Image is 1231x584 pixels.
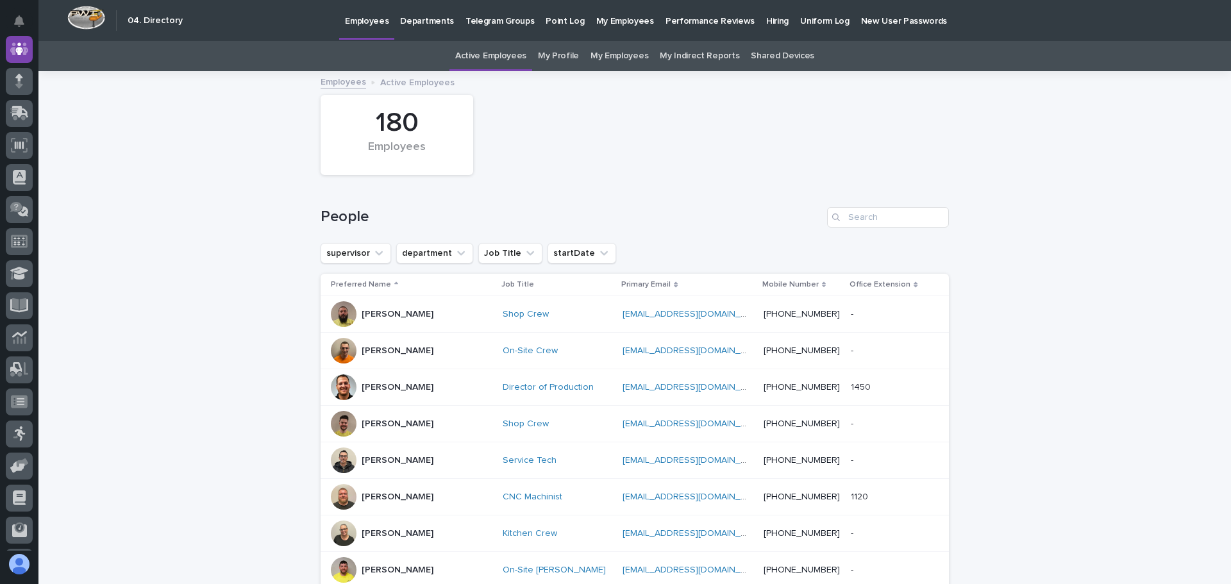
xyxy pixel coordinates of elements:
[503,382,594,393] a: Director of Production
[764,492,840,501] a: [PHONE_NUMBER]
[503,346,558,356] a: On-Site Crew
[503,528,557,539] a: Kitchen Crew
[321,333,949,369] tr: [PERSON_NAME]On-Site Crew [EMAIL_ADDRESS][DOMAIN_NAME] [PHONE_NUMBER]--
[503,309,549,320] a: Shop Crew
[362,382,433,393] p: [PERSON_NAME]
[764,529,840,538] a: [PHONE_NUMBER]
[321,208,822,226] h1: People
[503,492,562,503] a: CNC Machinist
[321,442,949,479] tr: [PERSON_NAME]Service Tech [EMAIL_ADDRESS][DOMAIN_NAME] [PHONE_NUMBER]--
[764,565,840,574] a: [PHONE_NUMBER]
[764,419,840,428] a: [PHONE_NUMBER]
[362,455,433,466] p: [PERSON_NAME]
[660,41,739,71] a: My Indirect Reports
[380,74,455,88] p: Active Employees
[623,529,767,538] a: [EMAIL_ADDRESS][DOMAIN_NAME]
[321,243,391,263] button: supervisor
[851,489,871,503] p: 1120
[764,310,840,319] a: [PHONE_NUMBER]
[331,278,391,292] p: Preferred Name
[764,456,840,465] a: [PHONE_NUMBER]
[851,453,856,466] p: -
[623,565,767,574] a: [EMAIL_ADDRESS][DOMAIN_NAME]
[362,419,433,430] p: [PERSON_NAME]
[128,15,183,26] h2: 04. Directory
[762,278,819,292] p: Mobile Number
[362,346,433,356] p: [PERSON_NAME]
[362,492,433,503] p: [PERSON_NAME]
[621,278,671,292] p: Primary Email
[623,346,767,355] a: [EMAIL_ADDRESS][DOMAIN_NAME]
[623,419,767,428] a: [EMAIL_ADDRESS][DOMAIN_NAME]
[764,346,840,355] a: [PHONE_NUMBER]
[623,383,767,392] a: [EMAIL_ADDRESS][DOMAIN_NAME]
[851,380,873,393] p: 1450
[321,74,366,88] a: Employees
[16,15,33,36] div: Notifications
[321,406,949,442] tr: [PERSON_NAME]Shop Crew [EMAIL_ADDRESS][DOMAIN_NAME] [PHONE_NUMBER]--
[851,562,856,576] p: -
[751,41,814,71] a: Shared Devices
[6,551,33,578] button: users-avatar
[67,6,105,29] img: Workspace Logo
[503,565,606,576] a: On-Site [PERSON_NAME]
[590,41,648,71] a: My Employees
[6,8,33,35] button: Notifications
[321,515,949,552] tr: [PERSON_NAME]Kitchen Crew [EMAIL_ADDRESS][DOMAIN_NAME] [PHONE_NUMBER]--
[396,243,473,263] button: department
[623,492,767,501] a: [EMAIL_ADDRESS][DOMAIN_NAME]
[362,528,433,539] p: [PERSON_NAME]
[623,310,767,319] a: [EMAIL_ADDRESS][DOMAIN_NAME]
[455,41,526,71] a: Active Employees
[548,243,616,263] button: startDate
[851,343,856,356] p: -
[503,455,557,466] a: Service Tech
[764,383,840,392] a: [PHONE_NUMBER]
[321,479,949,515] tr: [PERSON_NAME]CNC Machinist [EMAIL_ADDRESS][DOMAIN_NAME] [PHONE_NUMBER]11201120
[362,565,433,576] p: [PERSON_NAME]
[503,419,549,430] a: Shop Crew
[362,309,433,320] p: [PERSON_NAME]
[851,416,856,430] p: -
[850,278,910,292] p: Office Extension
[501,278,534,292] p: Job Title
[478,243,542,263] button: Job Title
[342,107,451,139] div: 180
[827,207,949,228] input: Search
[851,526,856,539] p: -
[321,296,949,333] tr: [PERSON_NAME]Shop Crew [EMAIL_ADDRESS][DOMAIN_NAME] [PHONE_NUMBER]--
[321,369,949,406] tr: [PERSON_NAME]Director of Production [EMAIL_ADDRESS][DOMAIN_NAME] [PHONE_NUMBER]14501450
[623,456,767,465] a: [EMAIL_ADDRESS][DOMAIN_NAME]
[342,140,451,167] div: Employees
[538,41,579,71] a: My Profile
[851,306,856,320] p: -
